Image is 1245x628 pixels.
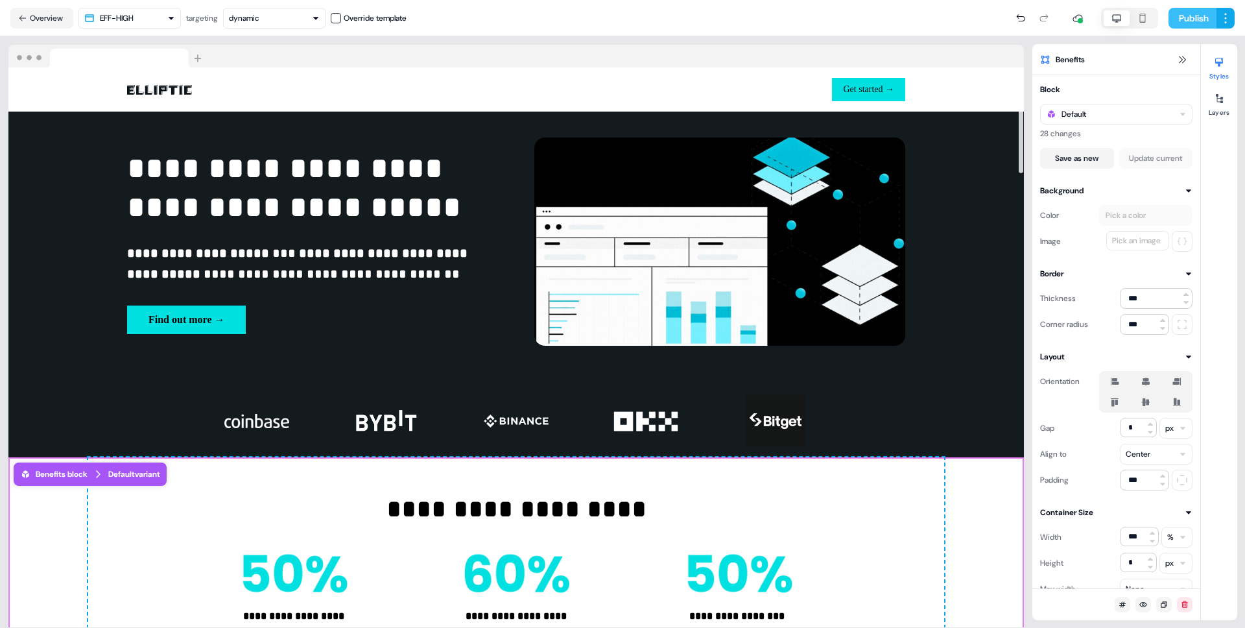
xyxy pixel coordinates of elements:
[1201,88,1237,117] button: Layers
[8,45,207,68] img: Browser topbar
[1103,209,1148,222] div: Pick a color
[1040,231,1061,252] div: Image
[1040,506,1093,519] div: Container Size
[224,395,289,447] img: Image
[1040,371,1080,392] div: Orientation
[229,12,259,25] div: dynamic
[1040,470,1069,490] div: Padding
[127,306,498,334] div: Find out more →
[1040,418,1054,439] div: Gap
[1040,527,1061,548] div: Width
[127,82,511,97] div: Image
[1040,267,1192,280] button: Border
[108,468,160,481] div: Default variant
[1109,234,1163,247] div: Pick an image
[1040,104,1192,125] button: Default
[20,468,88,481] div: Benefits block
[1099,205,1192,226] button: Pick a color
[613,395,678,447] img: Image
[1040,184,1192,197] button: Background
[1040,83,1192,96] button: Block
[1040,350,1192,363] button: Layout
[832,78,905,101] button: Get started →
[1061,108,1086,121] div: Default
[1167,531,1174,544] div: %
[1040,184,1084,197] div: Background
[1126,448,1150,461] div: Center
[235,542,352,607] img: Image
[1040,127,1192,140] div: 28 changes
[10,8,73,29] button: Overview
[484,395,549,447] img: Image
[127,306,246,334] button: Find out more →
[1165,422,1174,435] div: px
[1040,350,1065,363] div: Layout
[1056,53,1085,66] span: Benefits
[100,12,134,25] div: EFF-HIGH
[743,395,808,447] img: Image
[344,12,407,25] div: Override template
[521,78,905,101] div: Get started →
[1106,231,1169,250] button: Pick an image
[1040,148,1114,169] button: Save as new
[534,138,905,346] img: Image
[680,542,797,607] img: Image
[1040,205,1059,226] div: Color
[1040,506,1192,519] button: Container Size
[186,12,218,25] div: targeting
[1040,267,1063,280] div: Border
[1040,83,1060,96] div: Block
[127,85,192,95] img: Image
[1126,583,1144,596] div: None
[1168,8,1216,29] button: Publish
[223,8,326,29] button: dynamic
[1040,579,1076,599] div: Max width
[1040,288,1076,309] div: Thickness
[1040,314,1088,335] div: Corner radius
[458,542,575,607] img: Image
[1040,553,1063,574] div: Height
[1165,557,1174,570] div: px
[1201,52,1237,80] button: Styles
[354,395,419,447] img: Image
[1040,444,1067,465] div: Align to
